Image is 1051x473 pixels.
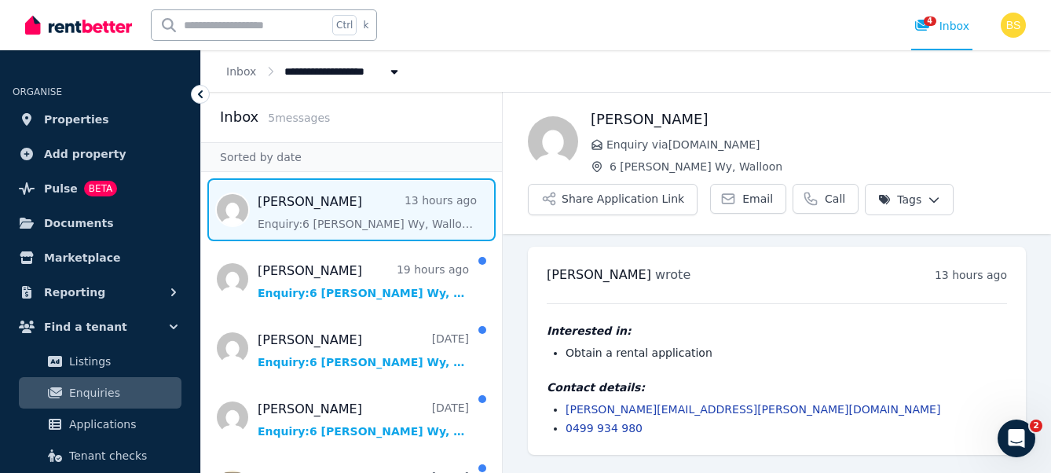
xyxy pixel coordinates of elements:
[1030,420,1042,432] span: 2
[547,379,1007,395] h4: Contact details:
[825,191,845,207] span: Call
[258,192,477,232] a: [PERSON_NAME]13 hours agoEnquiry:6 [PERSON_NAME] Wy, Walloon.
[998,420,1035,457] iframe: Intercom live chat
[528,116,578,167] img: Lilliana Albert
[1001,13,1026,38] img: Brian Scoffell
[268,112,330,124] span: 5 message s
[547,323,1007,339] h4: Interested in:
[13,277,188,308] button: Reporting
[13,138,188,170] a: Add property
[528,184,698,215] button: Share Application Link
[914,18,969,34] div: Inbox
[742,191,773,207] span: Email
[19,409,181,440] a: Applications
[13,242,188,273] a: Marketplace
[591,108,1026,130] h1: [PERSON_NAME]
[69,446,175,465] span: Tenant checks
[865,184,954,215] button: Tags
[44,214,114,233] span: Documents
[25,13,132,37] img: RentBetter
[793,184,859,214] a: Call
[606,137,1026,152] span: Enquiry via [DOMAIN_NAME]
[19,377,181,409] a: Enquiries
[363,19,368,31] span: k
[44,179,78,198] span: Pulse
[69,383,175,402] span: Enquiries
[566,422,643,434] a: 0499 934 980
[44,110,109,129] span: Properties
[610,159,1026,174] span: 6 [PERSON_NAME] Wy, Walloon
[13,86,62,97] span: ORGANISE
[84,181,117,196] span: BETA
[332,15,357,35] span: Ctrl
[710,184,786,214] a: Email
[13,207,188,239] a: Documents
[226,65,256,78] a: Inbox
[13,311,188,343] button: Find a tenant
[19,440,181,471] a: Tenant checks
[69,352,175,371] span: Listings
[201,142,502,172] div: Sorted by date
[13,104,188,135] a: Properties
[201,50,427,92] nav: Breadcrumb
[19,346,181,377] a: Listings
[44,283,105,302] span: Reporting
[935,269,1007,281] time: 13 hours ago
[878,192,921,207] span: Tags
[547,267,651,282] span: [PERSON_NAME]
[924,16,936,26] span: 4
[69,415,175,434] span: Applications
[258,262,469,301] a: [PERSON_NAME]19 hours agoEnquiry:6 [PERSON_NAME] Wy, Walloon.
[44,317,127,336] span: Find a tenant
[13,173,188,204] a: PulseBETA
[44,145,126,163] span: Add property
[655,267,690,282] span: wrote
[566,345,1007,361] li: Obtain a rental application
[220,106,258,128] h2: Inbox
[566,403,940,416] a: [PERSON_NAME][EMAIL_ADDRESS][PERSON_NAME][DOMAIN_NAME]
[258,400,469,439] a: [PERSON_NAME][DATE]Enquiry:6 [PERSON_NAME] Wy, Walloon.
[44,248,120,267] span: Marketplace
[258,331,469,370] a: [PERSON_NAME][DATE]Enquiry:6 [PERSON_NAME] Wy, Walloon.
